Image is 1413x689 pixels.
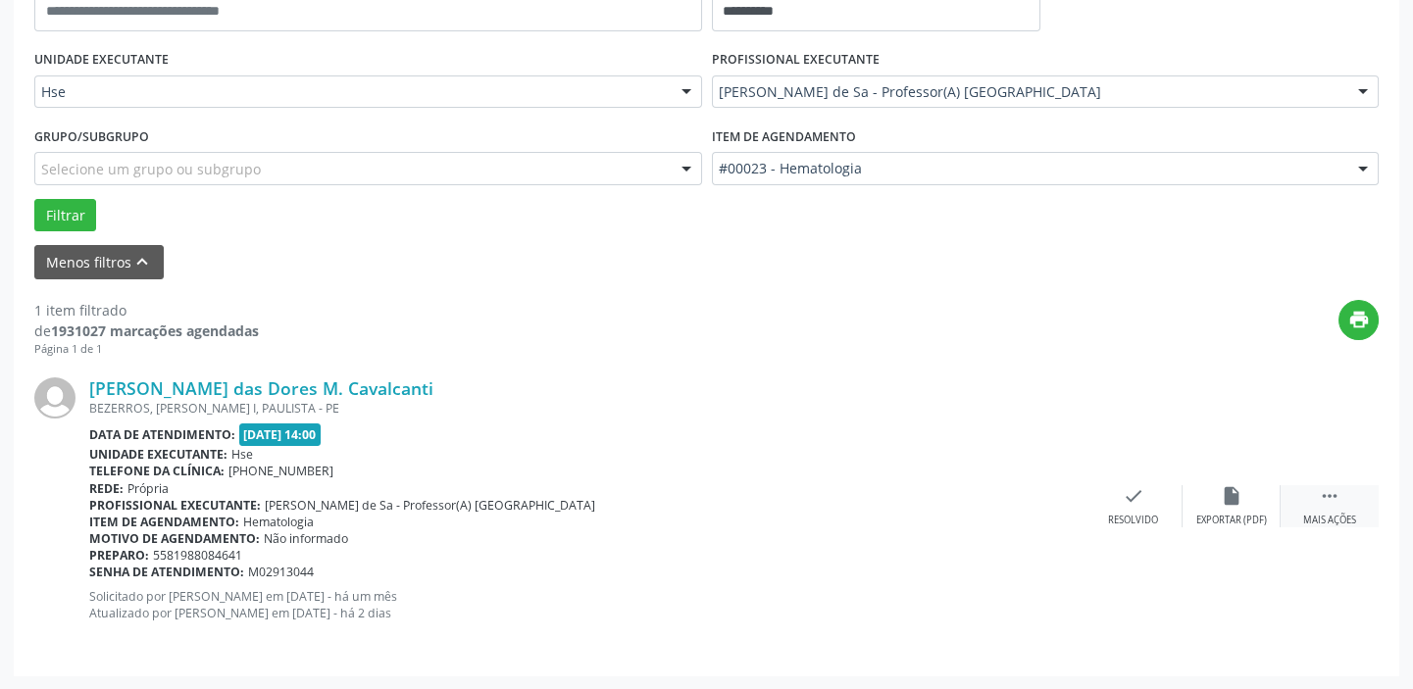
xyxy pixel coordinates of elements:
span: 5581988084641 [153,547,242,564]
b: Preparo: [89,547,149,564]
span: [PHONE_NUMBER] [228,463,333,479]
div: 1 item filtrado [34,300,259,320]
i:  [1319,485,1340,507]
span: [PERSON_NAME] de Sa - Professor(A) [GEOGRAPHIC_DATA] [719,82,1339,102]
p: Solicitado por [PERSON_NAME] em [DATE] - há um mês Atualizado por [PERSON_NAME] em [DATE] - há 2 ... [89,588,1085,621]
label: PROFISSIONAL EXECUTANTE [712,45,880,75]
i: keyboard_arrow_up [131,251,153,272]
b: Profissional executante: [89,497,261,514]
label: UNIDADE EXECUTANTE [34,45,169,75]
a: [PERSON_NAME] das Dores M. Cavalcanti [89,377,433,399]
span: Hse [41,82,662,102]
span: Hematologia [243,514,314,530]
div: Exportar (PDF) [1196,514,1267,527]
span: Não informado [264,530,348,547]
span: [PERSON_NAME] de Sa - Professor(A) [GEOGRAPHIC_DATA] [265,497,595,514]
span: [DATE] 14:00 [239,423,322,446]
b: Unidade executante: [89,446,227,463]
span: Própria [127,480,169,497]
span: M02913044 [248,564,314,580]
span: Selecione um grupo ou subgrupo [41,159,261,179]
i: insert_drive_file [1221,485,1242,507]
button: Filtrar [34,199,96,232]
label: Grupo/Subgrupo [34,122,149,152]
b: Telefone da clínica: [89,463,225,479]
b: Rede: [89,480,124,497]
b: Item de agendamento: [89,514,239,530]
div: Resolvido [1108,514,1158,527]
label: Item de agendamento [712,122,856,152]
div: de [34,320,259,341]
strong: 1931027 marcações agendadas [51,321,259,340]
span: Hse [231,446,253,463]
div: Página 1 de 1 [34,341,259,358]
b: Motivo de agendamento: [89,530,260,547]
i: print [1348,309,1370,330]
b: Data de atendimento: [89,426,235,443]
b: Senha de atendimento: [89,564,244,580]
button: Menos filtroskeyboard_arrow_up [34,245,164,279]
span: #00023 - Hematologia [719,159,1339,178]
button: print [1338,300,1379,340]
i: check [1123,485,1144,507]
div: Mais ações [1303,514,1356,527]
div: BEZERROS, [PERSON_NAME] I, PAULISTA - PE [89,400,1085,417]
img: img [34,377,76,418]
